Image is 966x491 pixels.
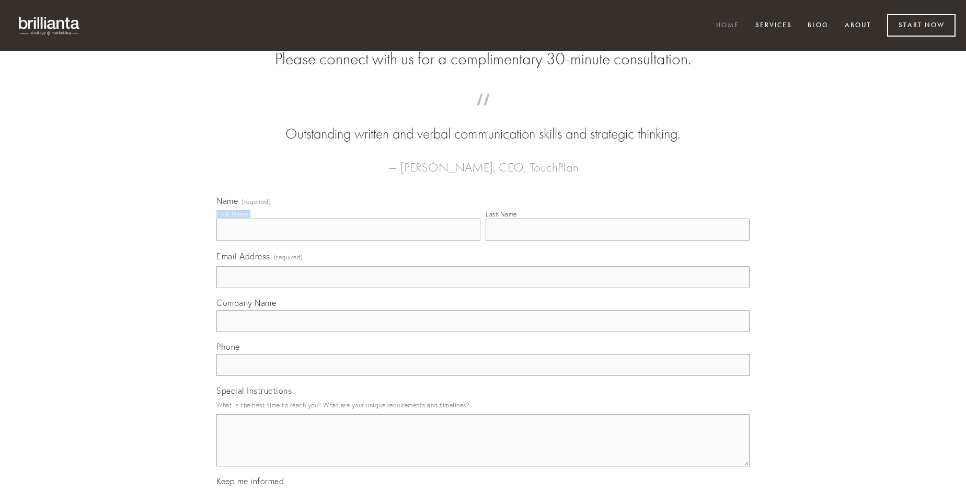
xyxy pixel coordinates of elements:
[216,251,270,261] span: Email Address
[216,341,240,352] span: Phone
[216,398,750,412] p: What is the best time to reach you? What are your unique requirements and timelines?
[216,476,284,486] span: Keep me informed
[801,17,835,35] a: Blog
[233,104,733,144] blockquote: Outstanding written and verbal communication skills and strategic thinking.
[709,17,746,35] a: Home
[241,199,271,205] span: (required)
[216,298,276,308] span: Company Name
[216,385,292,396] span: Special Instructions
[486,210,517,218] div: Last Name
[749,17,799,35] a: Services
[10,10,89,41] img: brillianta - research, strategy, marketing
[216,196,238,206] span: Name
[233,104,733,124] span: “
[274,250,303,264] span: (required)
[216,49,750,69] h2: Please connect with us for a complimentary 30-minute consultation.
[887,14,956,37] a: Start Now
[838,17,878,35] a: About
[216,210,248,218] div: First Name
[233,144,733,178] figcaption: — [PERSON_NAME], CEO, TouchPlan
